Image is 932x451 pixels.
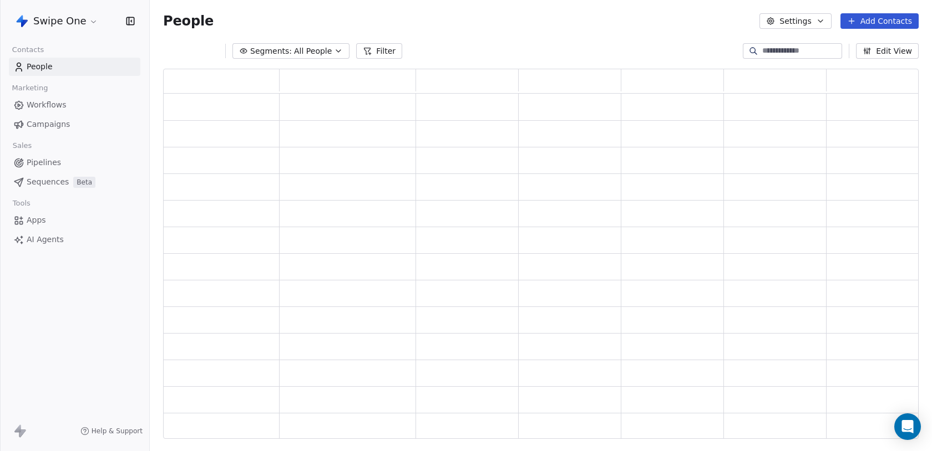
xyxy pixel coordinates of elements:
a: Help & Support [80,427,143,435]
button: Filter [356,43,402,59]
span: Beta [73,177,95,188]
a: Pipelines [9,153,140,172]
span: Pipelines [27,157,61,168]
a: Campaigns [9,115,140,134]
span: Campaigns [27,119,70,130]
span: Segments: [250,45,292,57]
img: Swipe%20One%20Logo%201-1.svg [16,14,29,28]
a: Workflows [9,96,140,114]
span: Swipe One [33,14,87,28]
span: People [163,13,214,29]
span: All People [294,45,332,57]
span: Workflows [27,99,67,111]
button: Swipe One [13,12,100,30]
a: People [9,58,140,76]
span: People [27,61,53,73]
button: Settings [759,13,831,29]
span: AI Agents [27,234,64,245]
span: Contacts [7,42,49,58]
a: Apps [9,211,140,229]
button: Edit View [856,43,919,59]
span: Help & Support [92,427,143,435]
span: Tools [8,195,35,212]
span: Sequences [27,176,69,188]
span: Marketing [7,80,53,96]
a: AI Agents [9,230,140,249]
span: Apps [27,214,46,226]
div: Open Intercom Messenger [894,413,921,440]
a: SequencesBeta [9,173,140,191]
span: Sales [8,137,37,154]
div: grid [164,94,929,439]
button: Add Contacts [840,13,919,29]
